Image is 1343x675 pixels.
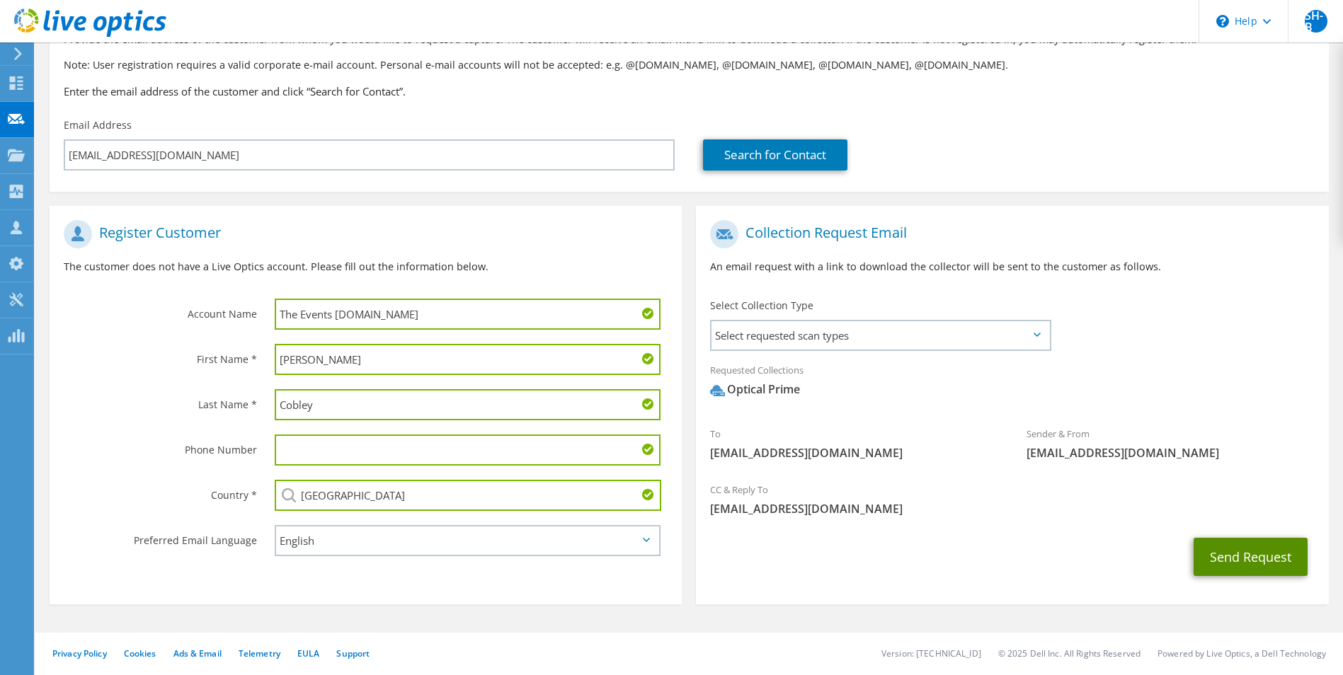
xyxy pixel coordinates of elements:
li: Powered by Live Optics, a Dell Technology [1158,647,1326,659]
span: [EMAIL_ADDRESS][DOMAIN_NAME] [1027,445,1315,461]
label: Country * [64,480,257,502]
p: The customer does not have a Live Optics account. Please fill out the information below. [64,259,668,275]
div: Sender & From [1012,419,1329,468]
label: Phone Number [64,434,257,457]
a: Privacy Policy [52,647,107,659]
label: Last Name * [64,389,257,412]
span: [EMAIL_ADDRESS][DOMAIN_NAME] [710,501,1314,517]
button: Send Request [1194,538,1308,576]
svg: \n [1216,15,1229,28]
label: Preferred Email Language [64,525,257,548]
span: SH-B [1305,10,1327,33]
li: © 2025 Dell Inc. All Rights Reserved [998,647,1141,659]
a: Telemetry [239,647,280,659]
div: CC & Reply To [696,475,1328,524]
label: First Name * [64,344,257,367]
li: Version: [TECHNICAL_ID] [881,647,981,659]
a: EULA [297,647,319,659]
span: [EMAIL_ADDRESS][DOMAIN_NAME] [710,445,998,461]
p: An email request with a link to download the collector will be sent to the customer as follows. [710,259,1314,275]
label: Email Address [64,118,132,132]
label: Select Collection Type [710,299,813,313]
div: Requested Collections [696,355,1328,412]
label: Account Name [64,299,257,321]
h1: Collection Request Email [710,220,1307,248]
span: Select requested scan types [711,321,1048,350]
a: Search for Contact [703,139,847,171]
h3: Enter the email address of the customer and click “Search for Contact”. [64,83,1315,99]
a: Support [336,647,370,659]
div: To [696,419,1012,468]
a: Ads & Email [173,647,222,659]
h1: Register Customer [64,220,661,248]
p: Note: User registration requires a valid corporate e-mail account. Personal e-mail accounts will ... [64,57,1315,73]
div: Optical Prime [710,381,800,398]
a: Cookies [124,647,156,659]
